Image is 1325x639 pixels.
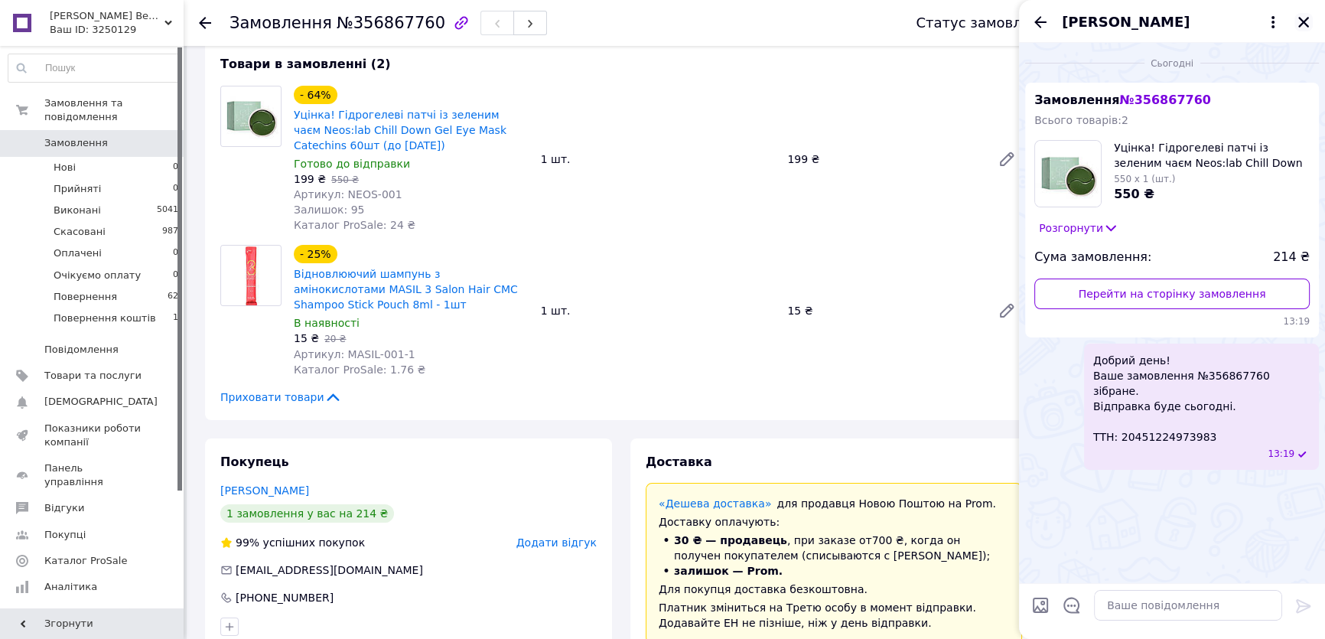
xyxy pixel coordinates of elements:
[44,461,142,489] span: Панель управління
[54,290,117,304] span: Повернення
[44,606,142,634] span: Інструменти веб-майстра та SEO
[44,528,86,542] span: Покупці
[236,536,259,549] span: 99%
[54,246,102,260] span: Оплачені
[173,182,178,196] span: 0
[991,295,1022,326] a: Редагувати
[173,246,178,260] span: 0
[54,161,76,174] span: Нові
[781,300,985,321] div: 15 ₴
[44,580,97,594] span: Аналітика
[659,600,1009,631] div: Платник зміниться на Третю особу в момент відправки. Додавайте ЕН не пізніше, ніж у день відправки.
[230,14,332,32] span: Замовлення
[1114,140,1310,171] span: Уцінка! Гідрогелеві патчі із зеленим чаєм Neos:lab Chill Down Gel Eye Mask Catechins 60шт (до [DA...
[199,15,211,31] div: Повернутися назад
[173,161,178,174] span: 0
[44,343,119,357] span: Повідомлення
[674,565,783,577] span: залишок — Prom.
[331,174,359,185] span: 550 ₴
[44,395,158,409] span: [DEMOGRAPHIC_DATA]
[220,390,342,405] span: Приховати товари
[236,564,423,576] span: [EMAIL_ADDRESS][DOMAIN_NAME]
[294,245,337,263] div: - 25%
[294,158,410,170] span: Готово до відправки
[1114,174,1175,184] span: 550 x 1 (шт.)
[44,422,142,449] span: Показники роботи компанії
[54,311,156,325] span: Повернення коштів
[1119,93,1210,107] span: № 356867760
[324,334,346,344] span: 20 ₴
[1034,279,1310,309] a: Перейти на сторінку замовлення
[659,514,1009,530] div: Доставку оплачують:
[294,364,425,376] span: Каталог ProSale: 1.76 ₴
[1034,114,1128,126] span: Всього товарів: 2
[44,136,108,150] span: Замовлення
[220,535,365,550] div: успішних покупок
[659,496,1009,511] div: для продавця Новою Поштою на Prom.
[54,269,141,282] span: Очікуємо оплату
[220,455,289,469] span: Покупець
[294,219,415,231] span: Каталог ProSale: 24 ₴
[1034,93,1211,107] span: Замовлення
[173,269,178,282] span: 0
[646,455,712,469] span: Доставка
[659,582,1009,597] div: Для покупця доставка безкоштовна.
[1268,448,1294,461] span: 13:19 12.08.2025
[234,590,335,605] div: [PHONE_NUMBER]
[294,317,360,329] span: В наявності
[221,246,281,305] img: Відновлюючий шампунь з амінокислотами MASIL 3 Salon Hair CMC Shampoo Stick Pouch 8ml - 1шт
[294,86,337,104] div: - 64%
[535,148,782,170] div: 1 шт.
[1035,141,1101,207] img: 4679535516_w100_h100_utsinka-gidrogelevi-patchi.jpg
[44,96,184,124] span: Замовлення та повідомлення
[294,348,415,360] span: Артикул: MASIL-001-1
[781,148,985,170] div: 199 ₴
[168,290,178,304] span: 62
[220,484,309,497] a: [PERSON_NAME]
[220,57,391,71] span: Товари в замовленні (2)
[916,15,1056,31] div: Статус замовлення
[44,554,127,568] span: Каталог ProSale
[294,204,364,216] span: Залишок: 95
[659,533,1009,563] li: , при заказе от 700 ₴ , когда он получен покупателем (списываются с [PERSON_NAME]);
[1294,13,1313,31] button: Закрити
[294,109,506,152] a: Уцінка! Гідрогелеві патчі із зеленим чаєм Neos:lab Chill Down Gel Eye Mask Catechins 60шт (до [DA...
[44,369,142,383] span: Товари та послуги
[337,14,445,32] span: №356867760
[54,182,101,196] span: Прийняті
[1093,353,1310,445] span: Добрий день! Ваше замовлення №356867760 зібране. Відправка буде сьогодні. ТТН: 20451224973983
[1034,315,1310,328] span: 13:19 12.08.2025
[44,501,84,515] span: Відгуки
[1273,249,1310,266] span: 214 ₴
[50,9,164,23] span: Cutie Beauty
[157,204,178,217] span: 5041
[674,534,787,546] span: 30 ₴ — продавець
[1144,57,1200,70] span: Сьогодні
[1034,249,1151,266] span: Сума замовлення:
[294,332,319,344] span: 15 ₴
[8,54,179,82] input: Пошук
[294,188,402,201] span: Артикул: NEOS-001
[173,311,178,325] span: 1
[54,204,101,217] span: Виконані
[54,225,106,239] span: Скасовані
[516,536,597,549] span: Додати відгук
[294,268,518,311] a: Відновлюючий шампунь з амінокислотами MASIL 3 Salon Hair CMC Shampoo Stick Pouch 8ml - 1шт
[1114,187,1154,201] span: 550 ₴
[294,173,326,185] span: 199 ₴
[50,23,184,37] div: Ваш ID: 3250129
[991,144,1022,174] a: Редагувати
[1062,12,1282,32] button: [PERSON_NAME]
[535,300,782,321] div: 1 шт.
[1025,55,1319,70] div: 12.08.2025
[220,504,394,523] div: 1 замовлення у вас на 214 ₴
[162,225,178,239] span: 987
[1031,13,1050,31] button: Назад
[659,497,771,510] a: «Дешева доставка»
[1062,12,1190,32] span: [PERSON_NAME]
[221,86,281,146] img: Уцінка! Гідрогелеві патчі із зеленим чаєм Neos:lab Chill Down Gel Eye Mask Catechins 60шт (до 02....
[1062,595,1082,615] button: Відкрити шаблони відповідей
[1034,220,1123,236] button: Розгорнути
